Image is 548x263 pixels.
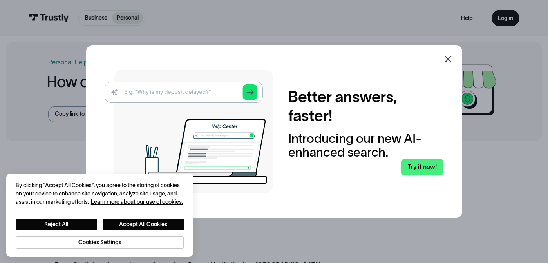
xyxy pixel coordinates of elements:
div: Privacy [16,181,184,249]
h2: Better answers, faster! [288,88,443,125]
button: Accept All Cookies [103,219,184,230]
button: Reject All [16,219,97,230]
div: Cookie banner [6,174,193,257]
div: By clicking “Accept All Cookies”, you agree to the storing of cookies on your device to enhance s... [16,181,184,206]
button: Cookies Settings [16,236,184,249]
div: Introducing our new AI-enhanced search. [288,131,443,159]
a: More information about your privacy, opens in a new tab [91,199,183,205]
a: Try it now! [401,159,443,175]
